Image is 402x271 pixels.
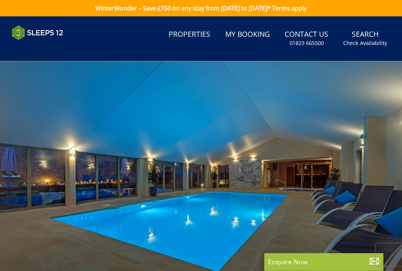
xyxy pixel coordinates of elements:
a: Contact Us01823 665500 [282,26,331,51]
iframe: Customer reviews powered by Trustpilot [8,45,86,51]
img: Sleeps 12 [12,25,63,40]
small: Check Availability [343,39,387,47]
a: SearchCheck Availability [340,26,390,51]
a: Properties [166,26,213,43]
a: My Booking [222,26,273,43]
small: 01823 665500 [290,39,324,47]
p: Enquire Now [268,257,380,267]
